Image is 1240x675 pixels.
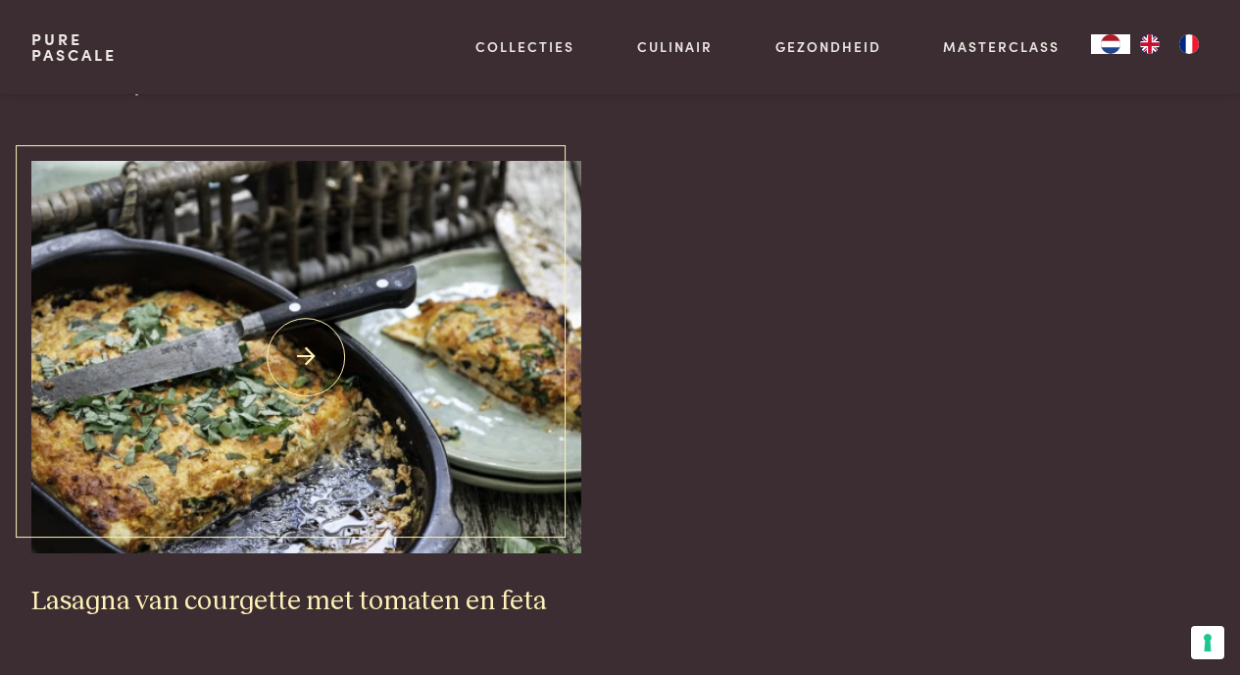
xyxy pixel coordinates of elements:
h3: Lasagna van courgette met tomaten en feta [31,585,581,619]
a: Lasagna van courgette met tomaten en feta Lasagna van courgette met tomaten en feta [31,161,581,618]
button: Uw voorkeuren voor toestemming voor trackingtechnologieën [1191,626,1224,659]
a: Culinair [637,36,713,57]
a: Masterclass [943,36,1060,57]
a: Collecties [475,36,574,57]
a: Gezondheid [775,36,881,57]
a: FR [1169,34,1209,54]
div: Language [1091,34,1130,54]
a: NL [1091,34,1130,54]
a: PurePascale [31,31,117,63]
a: EN [1130,34,1169,54]
img: Lasagna van courgette met tomaten en feta [31,161,581,553]
ul: Language list [1130,34,1209,54]
aside: Language selected: Nederlands [1091,34,1209,54]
